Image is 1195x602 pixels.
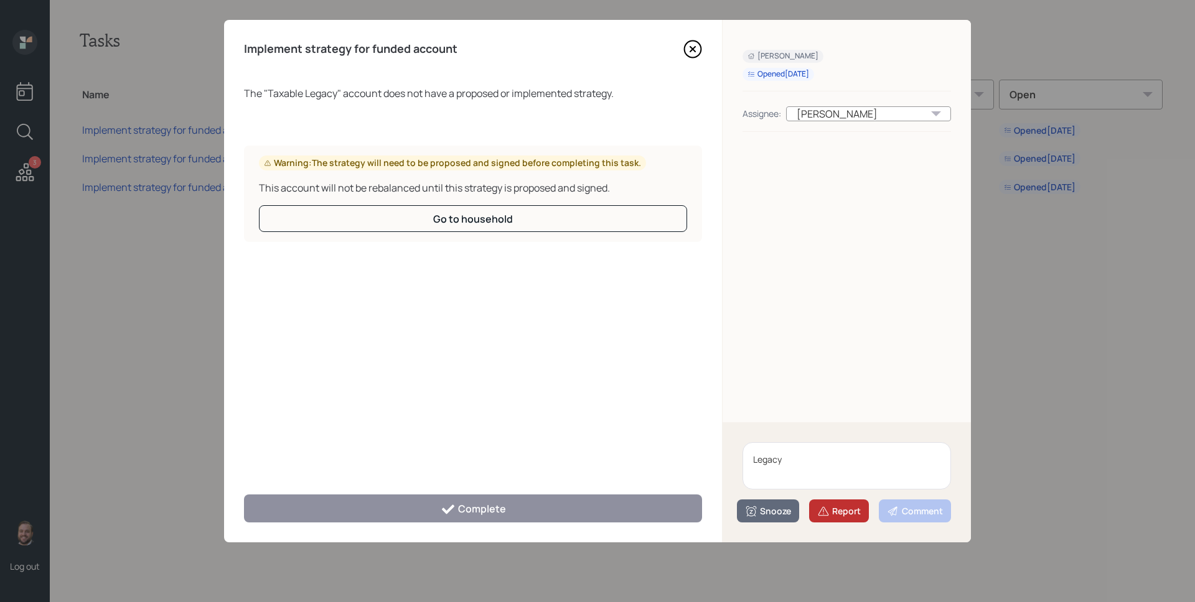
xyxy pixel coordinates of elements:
div: [PERSON_NAME] [747,51,818,62]
div: Go to household [433,212,513,226]
div: Complete [441,502,506,517]
div: [PERSON_NAME] [786,106,951,121]
div: Assignee: [743,107,781,120]
button: Complete [244,494,702,522]
textarea: Legacy [743,442,951,489]
div: Report [817,505,861,517]
h4: Implement strategy for funded account [244,42,457,56]
button: Comment [879,499,951,522]
div: Snooze [745,505,791,517]
div: Warning: The strategy will need to be proposed and signed before completing this task. [264,157,641,169]
div: Opened [DATE] [747,69,809,80]
button: Go to household [259,205,687,232]
button: Snooze [737,499,799,522]
div: The " Taxable Legacy " account does not have a proposed or implemented strategy. [244,86,702,101]
div: This account will not be rebalanced until this strategy is proposed and signed. [259,180,687,195]
div: Comment [887,505,943,517]
button: Report [809,499,869,522]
